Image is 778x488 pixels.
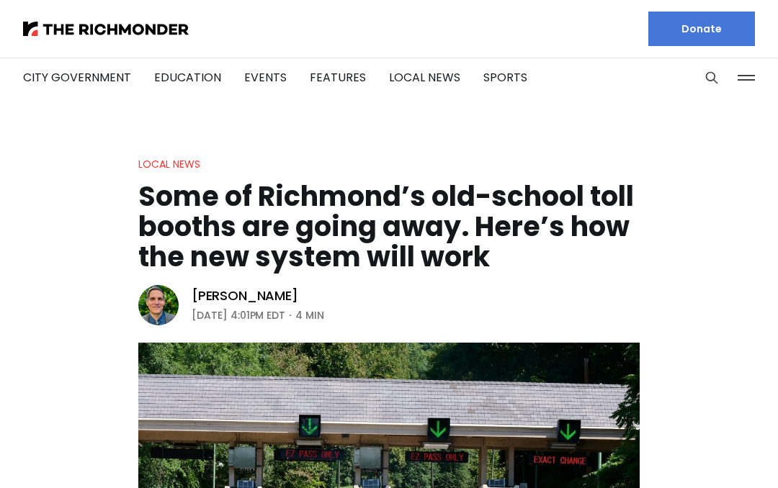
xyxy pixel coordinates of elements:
a: Donate [648,12,755,46]
a: Sports [483,69,527,86]
h1: Some of Richmond’s old-school toll booths are going away. Here’s how the new system will work [138,181,640,272]
a: City Government [23,69,131,86]
span: 4 min [295,307,324,324]
time: [DATE] 4:01PM EDT [192,307,285,324]
a: Events [244,69,287,86]
a: Local News [138,157,200,171]
img: The Richmonder [23,22,189,36]
img: Graham Moomaw [138,285,179,325]
a: [PERSON_NAME] [192,287,298,304]
a: Local News [389,69,460,86]
a: Features [310,69,366,86]
a: Education [154,69,221,86]
button: Search this site [701,67,723,89]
